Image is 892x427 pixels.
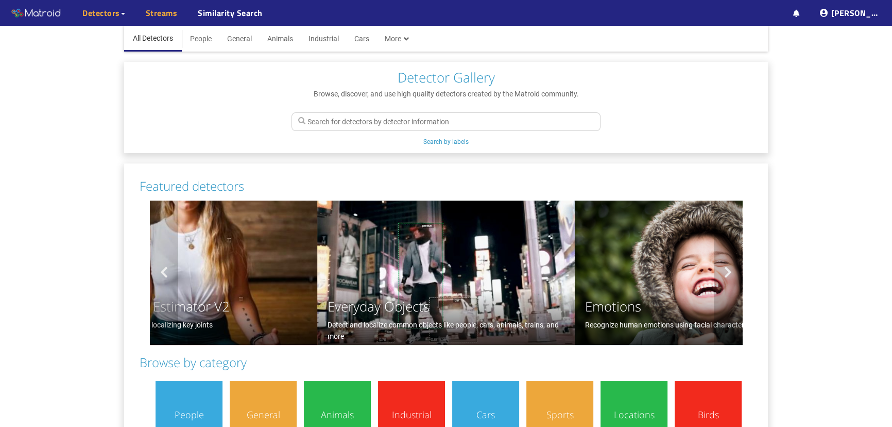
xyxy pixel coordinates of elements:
[398,67,495,88] div: Detector Gallery
[10,6,62,21] img: Matroid logo
[150,201,742,345] section: carousel-slider
[308,88,584,100] div: Browse, discover, and use high quality detectors created by the Matroid community.
[219,26,260,52] li: General
[585,319,822,340] div: Recognize human emotions using facial characteristics
[347,26,377,52] li: Cars
[70,319,307,340] div: Detect a person's pose by localizing key joints
[291,112,601,131] input: Search for detectors by detector information
[585,296,822,317] div: Emotions
[328,319,564,340] div: Detect and localize common objects like people, cars, animals, trains, and more
[423,137,469,147] div: Search by labels
[82,7,120,19] span: Detectors
[146,7,178,19] a: Streams
[301,26,347,52] li: Industrial
[575,201,832,345] div: slide 2 of 8
[70,296,307,317] div: Matroid Pose Estimator V2
[260,26,301,52] li: Animals
[198,7,263,19] a: Similarity Search
[328,296,564,317] div: Everyday Objects
[317,201,575,345] div: slide 1 of 8
[182,26,219,52] li: People
[124,26,182,52] div: All Detectors
[140,176,758,196] div: Featured detectors
[377,26,417,52] li: More
[140,353,758,372] div: Browse by category
[60,201,317,345] div: slide 8 of 8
